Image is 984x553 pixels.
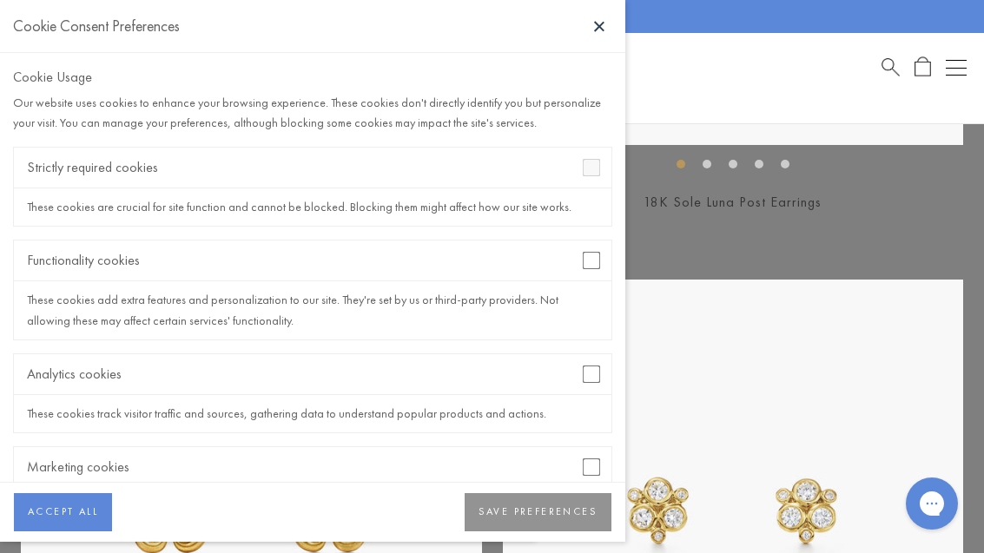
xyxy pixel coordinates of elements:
button: Open navigation [946,57,967,78]
div: These cookies are crucial for site function and cannot be blocked. Blocking them might affect how... [14,188,611,226]
button: SAVE PREFERENCES [465,493,611,531]
div: Analytics cookies [14,354,611,395]
div: Strictly required cookies [14,148,611,188]
button: ACCEPT ALL [14,493,112,531]
div: Cookie Consent Preferences [13,13,180,39]
div: Our website uses cookies to enhance your browsing experience. These cookies don't directly identi... [13,93,612,133]
div: Marketing cookies [14,447,611,488]
iframe: Gorgias live chat messenger [897,471,967,536]
div: Cookie Usage [13,66,612,89]
a: Open Shopping Bag [915,56,931,78]
div: These cookies track visitor traffic and sources, gathering data to understand popular products an... [14,395,611,432]
a: Search [882,56,900,78]
div: These cookies add extra features and personalization to our site. They're set by us or third-part... [14,281,611,339]
div: Functionality cookies [14,240,611,281]
a: 18K Sole Luna Post Earrings [644,193,822,211]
